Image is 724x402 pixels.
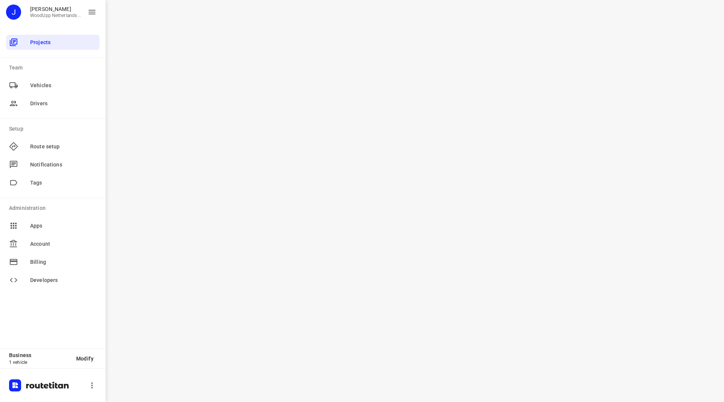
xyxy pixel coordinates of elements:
div: Billing [6,254,100,270]
p: Administration [9,204,100,212]
div: Vehicles [6,78,100,93]
span: Tags [30,179,97,187]
div: Route setup [6,139,100,154]
div: Developers [6,273,100,288]
div: Account [6,236,100,251]
span: Apps [30,222,97,230]
div: Apps [6,218,100,233]
span: Billing [30,258,97,266]
div: Notifications [6,157,100,172]
p: WoodUpp Netherlands B.V. [30,13,81,18]
p: Jesper Elenbaas [30,6,81,12]
div: Tags [6,175,100,190]
p: Business [9,352,70,358]
span: Drivers [30,100,97,108]
div: Drivers [6,96,100,111]
span: Projects [30,39,97,46]
p: Setup [9,125,100,133]
span: Account [30,240,97,248]
p: 1 vehicle [9,360,70,365]
span: Route setup [30,143,97,151]
div: Projects [6,35,100,50]
div: J [6,5,21,20]
span: Modify [76,356,94,362]
span: Vehicles [30,82,97,89]
span: Notifications [30,161,97,169]
button: Modify [70,352,100,365]
p: Team [9,64,100,72]
span: Developers [30,276,97,284]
